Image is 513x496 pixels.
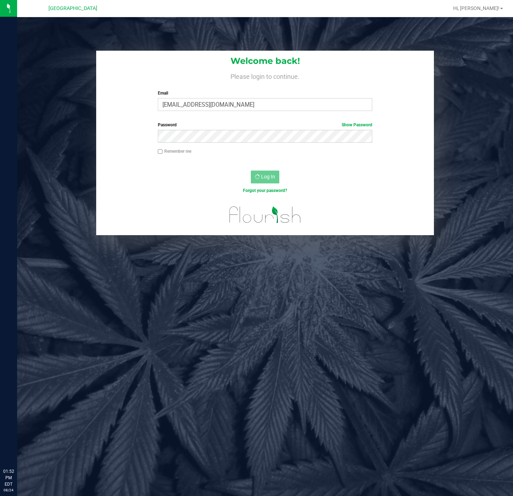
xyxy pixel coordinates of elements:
span: Hi, [PERSON_NAME]! [453,5,499,11]
span: [GEOGRAPHIC_DATA] [48,5,97,11]
button: Log In [251,171,279,183]
span: Log In [261,174,275,179]
h4: Please login to continue. [96,71,434,80]
p: 01:52 PM EDT [3,468,14,487]
a: Show Password [342,122,372,127]
label: Email [158,90,372,96]
a: Forgot your password? [243,188,287,193]
label: Remember me [158,148,191,155]
p: 08/24 [3,487,14,493]
img: flourish_logo.svg [223,201,307,228]
span: Password [158,122,177,127]
input: Remember me [158,149,163,154]
h1: Welcome back! [96,56,434,66]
